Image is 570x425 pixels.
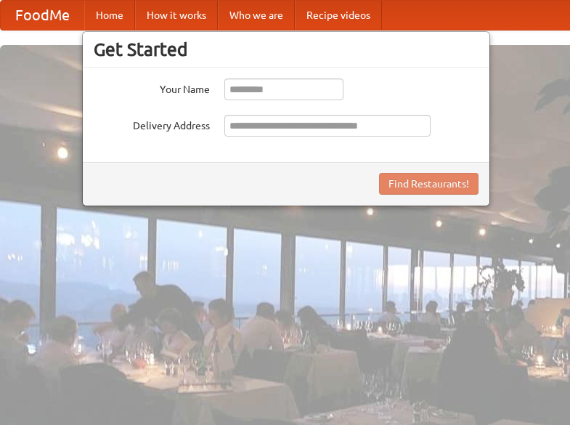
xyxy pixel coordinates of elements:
[94,39,479,60] h3: Get Started
[84,1,135,30] a: Home
[94,78,210,97] label: Your Name
[218,1,295,30] a: Who we are
[135,1,218,30] a: How it works
[295,1,382,30] a: Recipe videos
[379,173,479,195] button: Find Restaurants!
[94,115,210,133] label: Delivery Address
[1,1,84,30] a: FoodMe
